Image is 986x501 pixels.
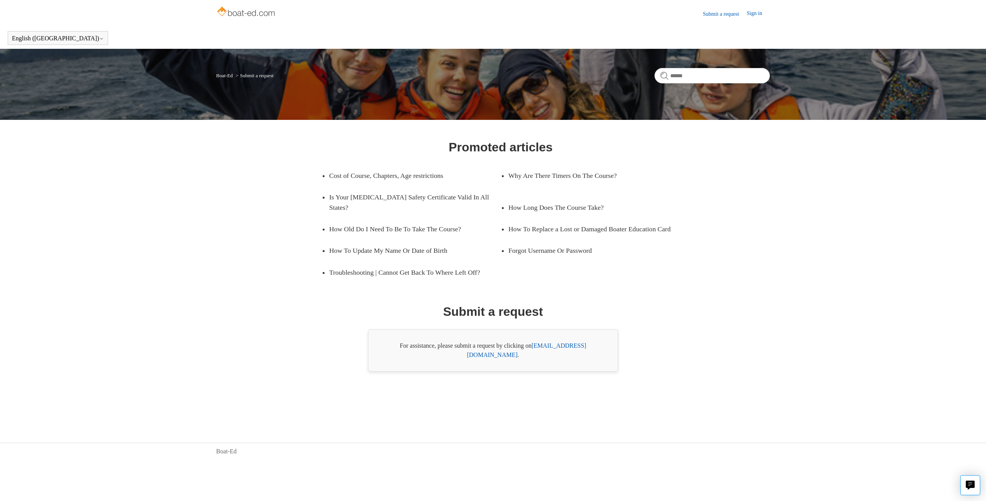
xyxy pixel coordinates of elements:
a: Why Are There Timers On The Course? [508,165,668,186]
button: English ([GEOGRAPHIC_DATA]) [12,35,104,42]
div: For assistance, please submit a request by clicking on . [368,329,618,372]
input: Search [655,68,770,83]
a: How Long Does The Course Take? [508,197,668,218]
a: How To Replace a Lost or Damaged Boater Education Card [508,218,680,240]
a: Submit a request [703,10,747,18]
a: Sign in [747,9,770,18]
h1: Promoted articles [449,138,553,156]
button: Live chat [960,475,980,495]
li: Submit a request [234,73,274,78]
a: Is Your [MEDICAL_DATA] Safety Certificate Valid In All States? [329,186,501,218]
h1: Submit a request [443,302,543,321]
li: Boat-Ed [216,73,234,78]
a: Forgot Username Or Password [508,240,668,261]
a: Boat-Ed [216,73,233,78]
a: Troubleshooting | Cannot Get Back To Where Left Off? [329,262,501,283]
a: How To Update My Name Or Date of Birth [329,240,489,261]
a: Boat-Ed [216,447,237,456]
a: [EMAIL_ADDRESS][DOMAIN_NAME] [467,342,586,358]
a: How Old Do I Need To Be To Take The Course? [329,218,489,240]
img: Boat-Ed Help Center home page [216,5,277,20]
a: Cost of Course, Chapters, Age restrictions [329,165,489,186]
